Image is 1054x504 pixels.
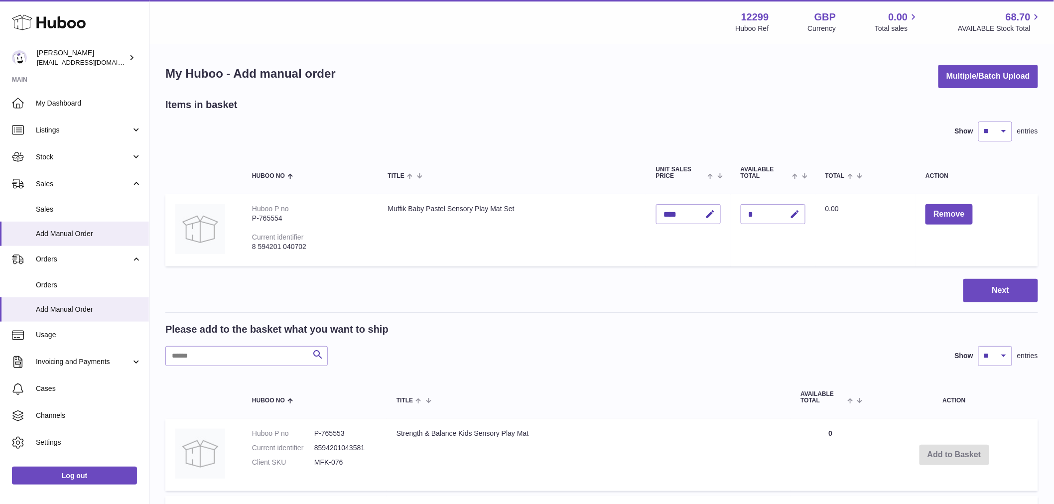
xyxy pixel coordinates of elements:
[252,242,368,252] div: 8 594201 040702
[36,229,141,239] span: Add Manual Order
[875,24,919,33] span: Total sales
[252,205,289,213] div: Huboo P no
[36,99,141,108] span: My Dashboard
[37,58,146,66] span: [EMAIL_ADDRESS][DOMAIN_NAME]
[165,66,336,82] h1: My Huboo - Add manual order
[387,419,790,491] td: Strength & Balance Kids Sensory Play Mat
[1017,351,1038,361] span: entries
[252,429,314,438] dt: Huboo P no
[825,173,845,179] span: Total
[12,50,27,65] img: internalAdmin-12299@internal.huboo.com
[252,173,285,179] span: Huboo no
[825,205,839,213] span: 0.00
[808,24,836,33] div: Currency
[36,438,141,447] span: Settings
[314,429,377,438] dd: P-765553
[12,467,137,485] a: Log out
[36,280,141,290] span: Orders
[36,254,131,264] span: Orders
[36,384,141,393] span: Cases
[938,65,1038,88] button: Multiple/Batch Upload
[36,205,141,214] span: Sales
[378,194,646,266] td: Muffik Baby Pastel Sensory Play Mat Set
[1017,126,1038,136] span: entries
[36,305,141,314] span: Add Manual Order
[958,10,1042,33] a: 68.70 AVAILABLE Stock Total
[36,152,131,162] span: Stock
[958,24,1042,33] span: AVAILABLE Stock Total
[396,397,413,404] span: Title
[314,443,377,453] dd: 8594201043581
[955,351,973,361] label: Show
[925,204,972,225] button: Remove
[252,397,285,404] span: Huboo no
[36,357,131,367] span: Invoicing and Payments
[955,126,973,136] label: Show
[36,411,141,420] span: Channels
[889,10,908,24] span: 0.00
[925,173,1028,179] div: Action
[1006,10,1031,24] span: 68.70
[175,429,225,479] img: Strength & Balance Kids Sensory Play Mat
[36,330,141,340] span: Usage
[252,233,304,241] div: Current identifier
[36,126,131,135] span: Listings
[314,458,377,467] dd: MFK-076
[741,10,769,24] strong: 12299
[814,10,836,24] strong: GBP
[800,391,845,404] span: AVAILABLE Total
[790,419,870,491] td: 0
[252,214,368,223] div: P-765554
[165,98,238,112] h2: Items in basket
[963,279,1038,302] button: Next
[870,381,1038,414] th: Action
[37,48,127,67] div: [PERSON_NAME]
[252,458,314,467] dt: Client SKU
[175,204,225,254] img: Muffik Baby Pastel Sensory Play Mat Set
[36,179,131,189] span: Sales
[736,24,769,33] div: Huboo Ref
[875,10,919,33] a: 0.00 Total sales
[656,166,705,179] span: Unit Sales Price
[165,323,389,336] h2: Please add to the basket what you want to ship
[252,443,314,453] dt: Current identifier
[741,166,790,179] span: AVAILABLE Total
[388,173,404,179] span: Title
